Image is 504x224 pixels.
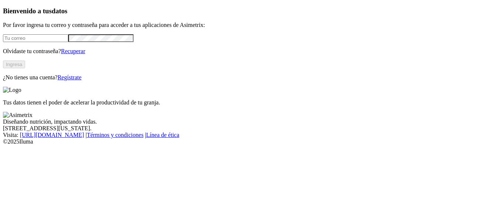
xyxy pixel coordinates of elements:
a: Términos y condiciones [87,132,144,138]
div: Diseñando nutrición, impactando vidas. [3,118,501,125]
div: © 2025 Iluma [3,138,501,145]
p: Por favor ingresa tu correo y contraseña para acceder a tus aplicaciones de Asimetrix: [3,22,501,28]
a: Línea de ética [146,132,179,138]
img: Asimetrix [3,112,32,118]
div: Visita : | | [3,132,501,138]
img: Logo [3,87,21,93]
p: Tus datos tienen el poder de acelerar la productividad de tu granja. [3,99,501,106]
a: [URL][DOMAIN_NAME] [20,132,84,138]
h3: Bienvenido a tus [3,7,501,15]
p: ¿No tienes una cuenta? [3,74,501,81]
input: Tu correo [3,34,68,42]
span: datos [52,7,68,15]
a: Regístrate [58,74,82,80]
a: Recuperar [61,48,85,54]
p: Olvidaste tu contraseña? [3,48,501,55]
button: Ingresa [3,61,25,68]
div: [STREET_ADDRESS][US_STATE]. [3,125,501,132]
